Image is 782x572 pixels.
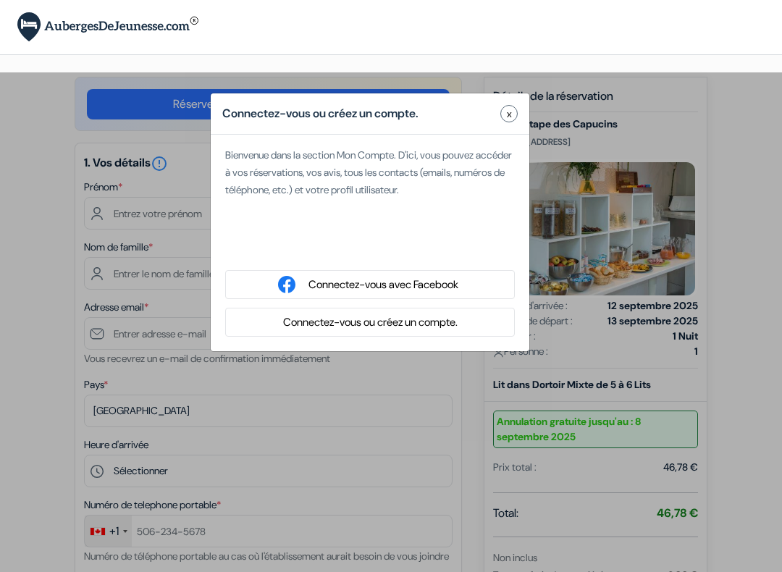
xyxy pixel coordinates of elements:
[500,105,518,122] button: Close
[304,276,463,294] button: Connectez-vous avec Facebook
[225,231,515,263] div: Se connecter avec Google. S'ouvre dans un nouvel onglet
[278,276,295,293] img: facebook_login.svg
[218,231,522,263] iframe: Bouton Se connecter avec Google
[279,314,462,332] button: Connectez-vous ou créez un compte.
[225,148,512,196] span: Bienvenue dans la section Mon Compte. D'ici, vous pouvez accéder à vos réservations, vos avis, to...
[17,12,198,42] img: AubergesDeJeunesse.com
[507,106,512,122] span: x
[222,105,419,122] h5: Connectez-vous ou créez un compte.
